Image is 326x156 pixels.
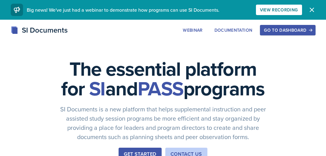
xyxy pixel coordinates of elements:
[27,6,219,13] span: Big news! We've just had a webinar to demonstrate how programs can use SI Documents.
[260,7,298,12] div: View Recording
[11,25,68,36] div: SI Documents
[210,25,257,35] button: Documentation
[260,25,315,35] button: Go to Dashboard
[256,5,302,15] button: View Recording
[179,25,206,35] button: Webinar
[264,28,311,33] div: Go to Dashboard
[183,28,202,33] div: Webinar
[214,28,253,33] div: Documentation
